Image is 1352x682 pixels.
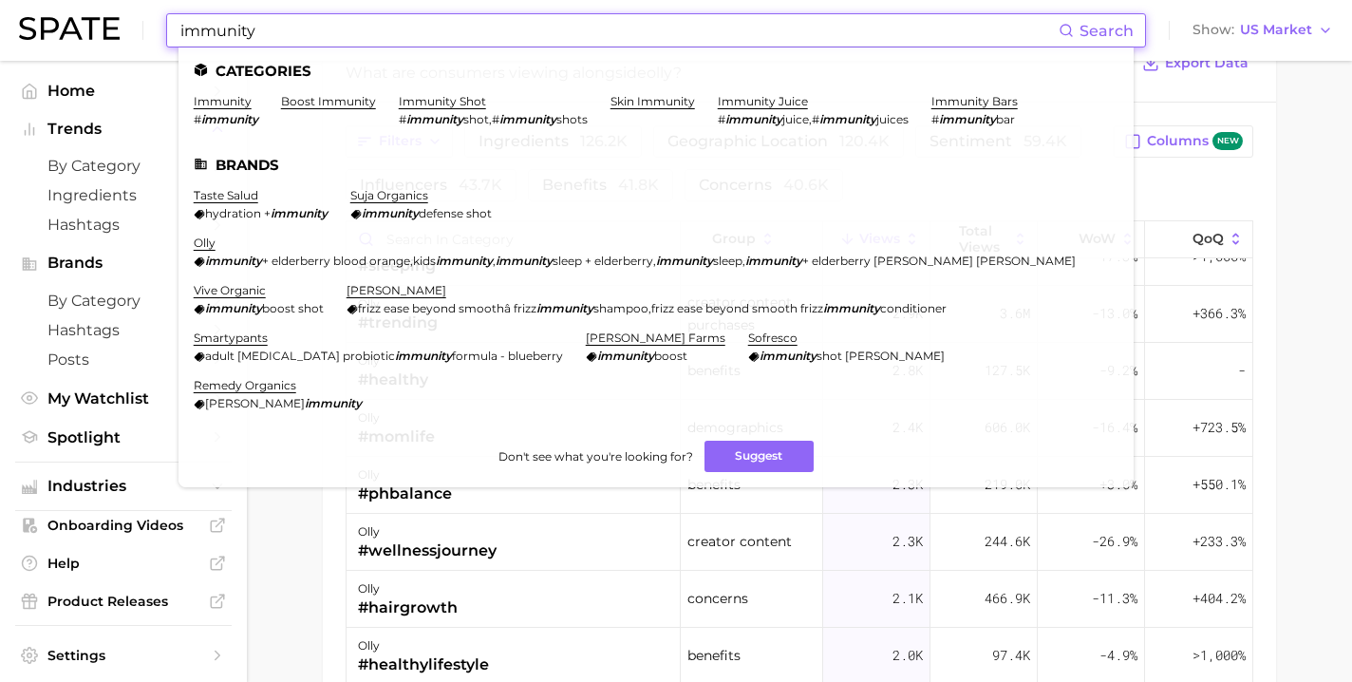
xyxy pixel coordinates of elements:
[452,349,563,363] span: formula - blueberry
[718,112,909,126] div: ,
[823,301,880,315] em: immunity
[47,389,199,407] span: My Watchlist
[47,121,199,138] span: Trends
[15,549,232,578] a: Help
[892,587,923,610] span: 2.1k
[395,349,452,363] em: immunity
[1240,25,1312,35] span: US Market
[15,180,232,210] a: Ingredients
[347,301,947,315] div: ,
[262,254,410,268] span: + elderberry blood orange
[15,210,232,239] a: Hashtags
[812,112,819,126] span: #
[651,301,823,315] span: frizz ease beyond smooth frizz
[725,112,782,126] em: immunity
[610,94,695,108] a: skin immunity
[47,555,199,572] span: Help
[748,331,798,345] a: sofresco
[1192,231,1224,246] span: QoQ
[47,255,199,272] span: Brands
[892,530,923,553] span: 2.3k
[1238,359,1246,382] span: -
[496,254,553,268] em: immunity
[15,345,232,374] a: Posts
[47,82,199,100] span: Home
[205,349,395,363] span: adult [MEDICAL_DATA] probiotic
[358,540,497,562] div: #wellnessjourney
[47,517,199,534] span: Onboarding Videos
[586,331,725,345] a: [PERSON_NAME] farms
[194,236,216,250] a: olly
[15,472,232,501] button: Industries
[15,511,232,540] a: Onboarding Videos
[47,216,199,234] span: Hashtags
[362,206,419,220] em: immunity
[499,112,556,126] em: immunity
[1092,587,1137,610] span: -11.3%
[1137,50,1253,77] button: Export Data
[358,301,536,315] span: frizz ease beyond smoothâ frizz
[262,301,324,315] span: boost shot
[1147,132,1243,150] span: Columns
[47,478,199,495] span: Industries
[985,530,1030,553] span: 244.6k
[892,644,923,667] span: 2.0k
[718,94,808,108] a: immunity juice
[1192,302,1246,325] span: +366.3%
[406,112,463,126] em: immunity
[47,292,199,310] span: by Category
[1114,125,1253,158] button: Columnsnew
[15,286,232,315] a: by Category
[1212,132,1243,150] span: new
[713,254,742,268] span: sleep
[15,76,232,105] a: Home
[1192,587,1246,610] span: +404.2%
[194,283,266,297] a: vive organic
[350,188,428,202] a: suja organics
[782,112,809,126] span: juice
[15,151,232,180] a: by Category
[939,112,996,126] em: immunity
[194,94,252,108] a: immunity
[347,571,1252,628] button: olly#hairgrowthconcerns2.1k466.9k-11.3%+404.2%
[931,112,939,126] span: #
[1145,221,1252,258] button: QoQ
[194,331,268,345] a: smartypants
[358,654,489,676] div: #healthylifestyle
[19,17,120,40] img: SPATE
[15,423,232,452] a: Spotlight
[15,249,232,277] button: Brands
[15,384,232,413] a: My Watchlist
[15,587,232,616] a: Product Releases
[760,349,817,363] em: immunity
[205,396,305,410] span: [PERSON_NAME]
[992,644,1030,667] span: 97.4k
[47,647,199,664] span: Settings
[194,378,296,392] a: remedy organics
[281,94,376,108] a: boost immunity
[358,483,452,505] div: #phbalance
[687,530,792,553] span: creator content
[436,254,493,268] em: immunity
[1192,530,1246,553] span: +233.3%
[47,350,199,369] span: Posts
[399,112,406,126] span: #
[194,254,1076,268] div: , , , ,
[597,349,654,363] em: immunity
[47,593,199,610] span: Product Releases
[687,644,741,667] span: benefits
[931,94,1018,108] a: immunity bars
[178,14,1059,47] input: Search here for a brand, industry, or ingredient
[419,206,492,220] span: defense shot
[876,112,909,126] span: juices
[880,301,947,315] span: conditioner
[15,115,232,143] button: Trends
[47,186,199,204] span: Ingredients
[271,206,328,220] em: immunity
[556,112,588,126] span: shots
[996,112,1015,126] span: bar
[358,635,489,657] div: olly
[498,449,693,464] span: Don't see what you're looking for?
[205,206,271,220] span: hydration +
[463,112,489,126] span: shot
